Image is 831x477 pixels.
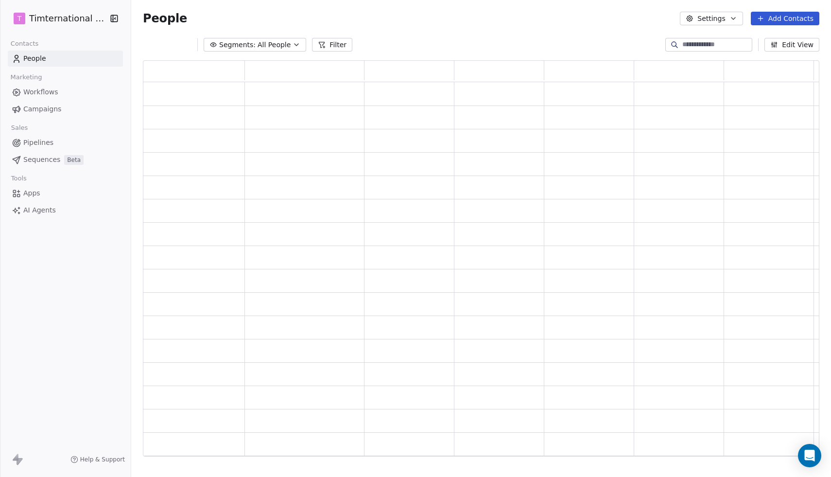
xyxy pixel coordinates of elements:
span: Help & Support [80,456,125,463]
span: Pipelines [23,138,53,148]
span: Sales [7,121,32,135]
a: SequencesBeta [8,152,123,168]
span: Segments: [219,40,256,50]
a: Apps [8,185,123,201]
button: Edit View [764,38,819,52]
span: Sequences [23,155,60,165]
span: Marketing [6,70,46,85]
span: Campaigns [23,104,61,114]
a: AI Agents [8,202,123,218]
span: Apps [23,188,40,198]
button: Settings [680,12,743,25]
span: Contacts [6,36,43,51]
div: Open Intercom Messenger [798,444,821,467]
a: Pipelines [8,135,123,151]
span: Tools [7,171,31,186]
button: Filter [312,38,352,52]
a: People [8,51,123,67]
span: People [23,53,46,64]
a: Workflows [8,84,123,100]
span: Workflows [23,87,58,97]
span: Beta [64,155,84,165]
button: Add Contacts [751,12,819,25]
span: People [143,11,187,26]
span: T [17,14,22,23]
a: Help & Support [70,456,125,463]
span: Timternational B.V. [29,12,107,25]
span: All People [258,40,291,50]
span: AI Agents [23,205,56,215]
button: TTimternational B.V. [12,10,104,27]
a: Campaigns [8,101,123,117]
